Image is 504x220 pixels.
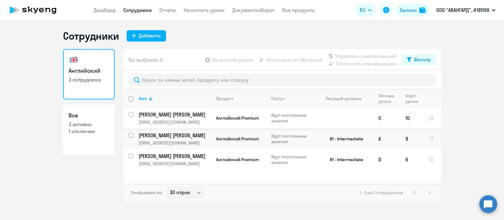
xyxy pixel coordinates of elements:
[216,115,259,121] span: Английский Premium
[405,93,423,104] div: Корп. уроки
[282,7,315,13] a: Все продукты
[320,96,373,101] div: Текущий уровень
[373,149,400,170] td: 0
[315,149,373,170] td: B1 - Intermediate
[271,154,314,165] p: Идут постоянные занятия
[69,121,109,128] p: 3 активно
[419,7,426,13] img: balance
[355,4,376,16] button: RU
[69,111,109,120] h3: Все
[433,3,499,18] button: ООО "АВАНГАРД", #181198
[326,96,362,101] div: Текущий уровень
[131,190,163,195] span: Отображать по:
[139,153,211,160] a: [PERSON_NAME] [PERSON_NAME]
[139,132,211,139] a: [PERSON_NAME] [PERSON_NAME]
[139,32,161,39] div: Добавить
[373,128,400,149] td: 4
[360,6,365,14] span: RU
[396,4,429,16] button: Балансbalance
[63,49,115,99] a: Английский3 сотрудника
[271,96,285,101] div: Статус
[414,56,431,63] div: Фильтр
[315,128,373,149] td: B1 - Intermediate
[139,111,210,118] p: [PERSON_NAME] [PERSON_NAME]
[216,96,266,101] div: Продукт
[378,93,400,104] div: Личные уроки
[405,93,419,104] div: Корп. уроки
[184,7,225,13] a: Начислить уроки
[129,56,163,64] span: Вы выбрали: 0
[436,6,489,14] p: ООО "АВАНГАРД", #181198
[139,119,211,125] p: [EMAIL_ADDRESS][DOMAIN_NAME]
[129,74,436,86] input: Поиск по имени, email, продукту или статусу
[139,161,211,166] p: [EMAIL_ADDRESS][DOMAIN_NAME]
[94,7,116,13] a: Дашборд
[216,136,259,142] span: Английский Premium
[216,157,259,162] span: Английский Premium
[69,128,109,135] p: 1 отключен
[127,30,166,42] button: Добавить
[139,132,210,139] p: [PERSON_NAME] [PERSON_NAME]
[359,190,403,195] span: 1 - 3 из 3 сотрудников
[400,108,423,128] td: 10
[69,55,79,65] img: english
[271,112,314,124] p: Идут постоянные занятия
[216,96,233,101] div: Продукт
[271,133,314,144] p: Идут постоянные занятия
[400,6,417,14] div: Баланс
[139,96,147,101] div: Имя
[400,149,423,170] td: 6
[402,54,436,65] button: Фильтр
[63,104,115,155] a: Все3 активно1 отключен
[139,111,211,118] a: [PERSON_NAME] [PERSON_NAME]
[159,7,176,13] a: Отчеты
[139,96,211,101] div: Имя
[63,30,119,42] h1: Сотрудники
[139,140,211,146] p: [EMAIL_ADDRESS][DOMAIN_NAME]
[373,108,400,128] td: 0
[271,96,314,101] div: Статус
[400,128,423,149] td: 9
[139,153,210,160] p: [PERSON_NAME] [PERSON_NAME]
[232,7,275,13] a: Документооборот
[378,93,396,104] div: Личные уроки
[69,76,109,83] p: 3 сотрудника
[123,7,152,13] a: Сотрудники
[69,67,109,75] h3: Английский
